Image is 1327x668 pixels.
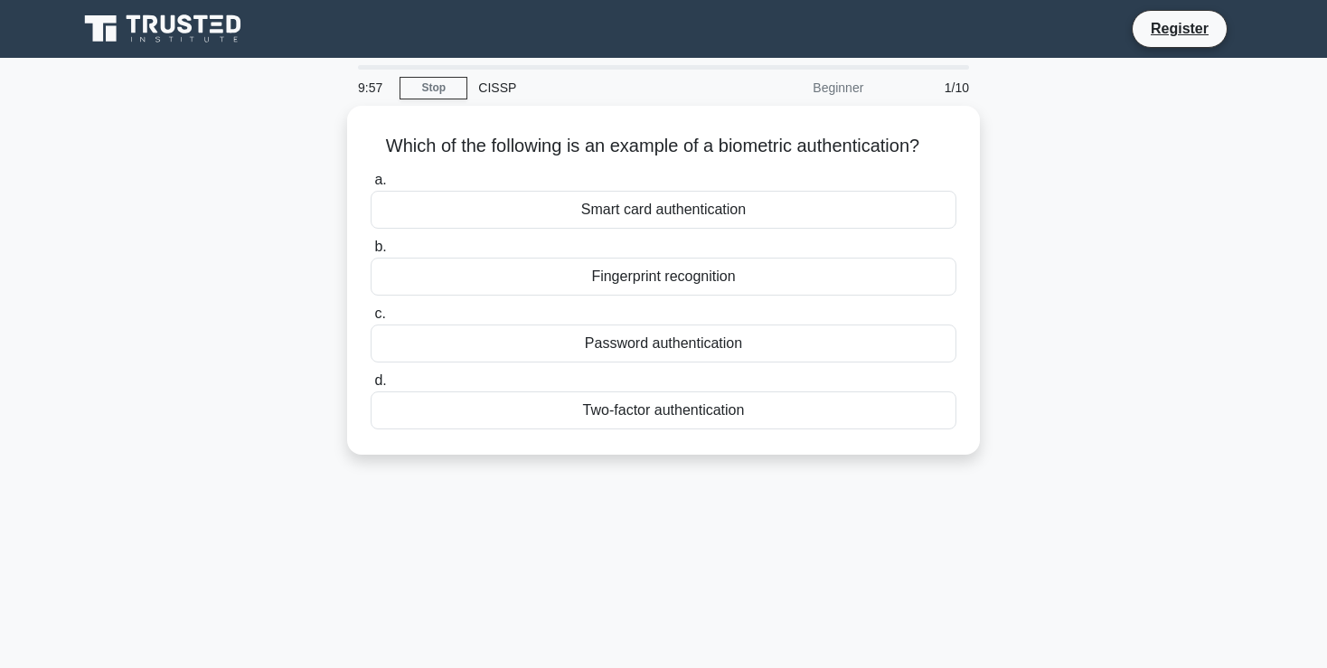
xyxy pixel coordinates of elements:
[374,172,386,187] span: a.
[400,77,467,99] a: Stop
[371,258,956,296] div: Fingerprint recognition
[716,70,874,106] div: Beginner
[374,306,385,321] span: c.
[374,239,386,254] span: b.
[467,70,716,106] div: CISSP
[371,391,956,429] div: Two-factor authentication
[371,191,956,229] div: Smart card authentication
[371,325,956,362] div: Password authentication
[1140,17,1219,40] a: Register
[369,135,958,158] h5: Which of the following is an example of a biometric authentication?
[374,372,386,388] span: d.
[347,70,400,106] div: 9:57
[874,70,980,106] div: 1/10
